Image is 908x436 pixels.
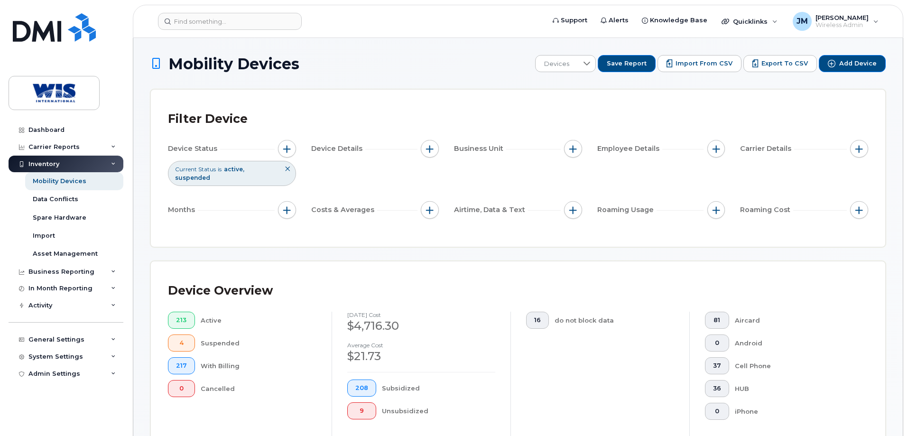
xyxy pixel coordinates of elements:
span: 213 [176,316,187,324]
span: Costs & Averages [311,205,377,215]
button: 0 [168,380,195,397]
div: Subsidized [382,380,496,397]
span: Current Status [175,165,216,173]
button: Save Report [598,55,656,72]
span: 37 [713,362,721,370]
div: do not block data [555,312,675,329]
h4: [DATE] cost [347,312,495,318]
span: 0 [713,339,721,347]
span: Mobility Devices [168,56,299,72]
button: 4 [168,334,195,352]
span: 16 [534,316,541,324]
button: Add Device [819,55,886,72]
h4: Average cost [347,342,495,348]
div: $4,716.30 [347,318,495,334]
span: 4 [176,339,187,347]
div: $21.73 [347,348,495,364]
div: iPhone [735,403,853,420]
button: 9 [347,402,376,419]
div: Aircard [735,312,853,329]
span: Roaming Cost [740,205,793,215]
span: Roaming Usage [597,205,657,215]
button: 37 [705,357,729,374]
button: 0 [705,403,729,420]
button: 36 [705,380,729,397]
div: Android [735,334,853,352]
div: Active [201,312,317,329]
span: 9 [355,407,368,415]
span: Import from CSV [676,59,732,68]
div: Unsubsidized [382,402,496,419]
button: Import from CSV [658,55,741,72]
button: 81 [705,312,729,329]
span: suspended [175,174,210,181]
span: 0 [713,408,721,415]
div: With Billing [201,357,317,374]
span: 36 [713,385,721,392]
span: 217 [176,362,187,370]
span: Business Unit [454,144,506,154]
span: Employee Details [597,144,662,154]
div: Cancelled [201,380,317,397]
span: Device Status [168,144,220,154]
span: 0 [176,385,187,392]
button: 213 [168,312,195,329]
div: HUB [735,380,853,397]
div: Cell Phone [735,357,853,374]
span: Airtime, Data & Text [454,205,528,215]
span: is [218,165,222,173]
span: Months [168,205,198,215]
button: 16 [526,312,549,329]
div: Filter Device [168,107,248,131]
button: 208 [347,380,376,397]
span: 208 [355,384,368,392]
button: 217 [168,357,195,374]
button: 0 [705,334,729,352]
button: Export to CSV [743,55,817,72]
span: Export to CSV [761,59,808,68]
span: 81 [713,316,721,324]
span: Device Details [311,144,365,154]
span: Add Device [839,59,877,68]
span: Devices [536,56,578,73]
div: Suspended [201,334,317,352]
span: Save Report [607,59,647,68]
span: Carrier Details [740,144,794,154]
div: Device Overview [168,278,273,303]
span: active [224,166,244,173]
